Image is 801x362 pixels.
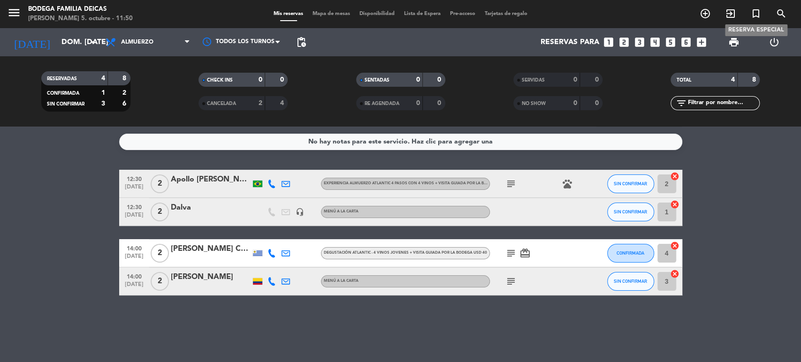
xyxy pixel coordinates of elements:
span: SIN CONFIRMAR [614,181,647,186]
i: subject [505,276,517,287]
button: SIN CONFIRMAR [607,174,654,193]
span: 12:30 [122,201,146,212]
strong: 1 [101,90,105,96]
strong: 0 [416,76,420,83]
i: cancel [670,200,679,209]
i: menu [7,6,21,20]
span: Pre-acceso [445,11,480,16]
strong: 3 [101,100,105,107]
span: Lista de Espera [399,11,445,16]
i: card_giftcard [519,248,531,259]
span: SERVIDAS [522,78,545,83]
i: headset_mic [296,208,304,216]
span: 2 [151,272,169,291]
i: looks_3 [633,36,646,48]
span: Reservas para [541,38,599,47]
span: SIN CONFIRMAR [614,209,647,214]
span: 2 [151,174,169,193]
div: Apollo [PERSON_NAME] de [PERSON_NAME] [171,173,251,186]
span: print [728,37,740,48]
strong: 0 [595,76,600,83]
i: looks_one [603,36,615,48]
div: No hay notas para este servicio. Haz clic para agregar una [308,136,493,147]
i: looks_two [618,36,630,48]
i: exit_to_app [725,8,736,19]
strong: 0 [573,100,577,106]
span: CHECK INS [207,78,233,83]
strong: 4 [731,76,735,83]
strong: 0 [259,76,262,83]
span: 14:00 [122,271,146,281]
i: filter_list [675,98,687,109]
div: Dalva [171,202,251,214]
span: Degustación atlantic - 4 Vinos jovenes + visita guiada por la bodega USD 40 [324,251,487,255]
div: [PERSON_NAME] [171,271,251,283]
span: Mapa de mesas [308,11,355,16]
i: cancel [670,241,679,250]
strong: 2 [259,100,262,106]
input: Filtrar por nombre... [687,98,759,108]
span: CONFIRMADA [617,250,644,256]
span: SIN CONFIRMAR [47,102,84,106]
span: Almuerzo [121,39,153,45]
span: RE AGENDADA [365,101,399,106]
span: SIN CONFIRMAR [614,279,647,284]
span: TOTAL [676,78,691,83]
strong: 0 [280,76,286,83]
span: [DATE] [122,184,146,195]
span: 2 [151,203,169,221]
span: Disponibilidad [355,11,399,16]
strong: 0 [595,100,600,106]
div: [PERSON_NAME] 5. octubre - 11:50 [28,14,133,23]
span: [DATE] [122,281,146,292]
button: SIN CONFIRMAR [607,203,654,221]
span: MENÚ A LA CARTA [324,279,359,283]
button: menu [7,6,21,23]
span: Experiencia almuerzo Atlantic 4 pasos con 4 vinos + visita guiada por la bodega USD 80 [324,181,512,185]
i: looks_4 [649,36,661,48]
span: pending_actions [296,37,307,48]
span: CANCELADA [207,101,236,106]
strong: 4 [280,100,286,106]
i: looks_6 [680,36,692,48]
i: add_box [695,36,708,48]
div: LOG OUT [754,28,794,56]
i: power_settings_new [768,37,779,48]
button: SIN CONFIRMAR [607,272,654,291]
strong: 4 [101,75,105,82]
strong: 8 [122,75,128,82]
span: SENTADAS [365,78,389,83]
i: turned_in_not [750,8,762,19]
i: pets [562,178,573,189]
span: RESERVADAS [47,76,77,81]
div: Bodega Familia Deicas [28,5,133,14]
strong: 0 [437,76,443,83]
i: search [776,8,787,19]
strong: 0 [416,100,420,106]
span: Tarjetas de regalo [480,11,532,16]
span: Mis reservas [269,11,308,16]
strong: 0 [437,100,443,106]
i: subject [505,248,517,259]
i: [DATE] [7,32,57,53]
span: NO SHOW [522,101,546,106]
button: CONFIRMADA [607,244,654,263]
strong: 6 [122,100,128,107]
strong: 0 [573,76,577,83]
i: subject [505,178,517,189]
div: [PERSON_NAME] Camors [171,243,251,255]
span: 14:00 [122,242,146,253]
strong: 8 [752,76,758,83]
i: cancel [670,269,679,279]
i: add_circle_outline [700,8,711,19]
i: arrow_drop_down [87,37,99,48]
span: [DATE] [122,212,146,223]
span: [DATE] [122,253,146,264]
span: MENÚ A LA CARTA [324,210,359,213]
span: 2 [151,244,169,263]
i: cancel [670,172,679,181]
div: Reserva especial [725,24,787,36]
span: 12:30 [122,173,146,184]
strong: 2 [122,90,128,96]
span: CONFIRMADA [47,91,79,96]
